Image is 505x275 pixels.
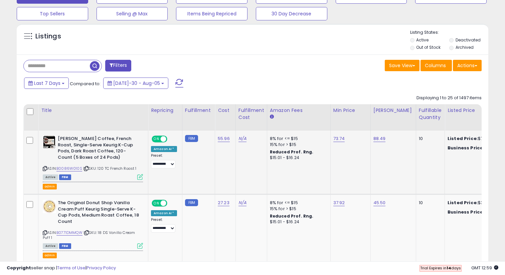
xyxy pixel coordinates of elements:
[448,200,503,206] div: $37.92
[416,44,441,50] label: Out of Stock
[17,7,88,20] button: Top Sellers
[270,136,325,142] div: 8% for <= $15
[448,209,503,215] div: $37.92
[152,136,161,142] span: ON
[270,142,325,148] div: 15% for > $15
[151,210,177,216] div: Amazon AI *
[43,200,56,213] img: 31mSb5Uc1KL._SL40_.jpg
[270,155,325,161] div: $15.01 - $16.24
[105,60,131,72] button: Filters
[419,107,442,121] div: Fulfillable Quantity
[448,145,503,151] div: $73.74
[270,114,274,120] small: Amazon Fees.
[58,200,139,226] b: The Original Donut Shop Vanilla Cream Puff Keurig Single-Serve K-Cup Pods, Medium Roast Coffee, 1...
[103,78,168,89] button: [DATE]-30 - Aug-05
[43,174,58,180] span: All listings currently available for purchase on Amazon
[7,265,31,271] strong: Copyright
[333,135,345,142] a: 73.74
[373,135,386,142] a: 88.49
[385,60,419,71] button: Save View
[270,149,314,155] b: Reduced Prof. Rng.
[57,265,86,271] a: Terms of Use
[59,174,71,180] span: FBM
[43,184,57,189] button: admin
[270,219,325,225] div: $15.01 - $16.24
[456,37,481,43] label: Deactivated
[416,37,429,43] label: Active
[151,146,177,152] div: Amazon AI *
[373,199,386,206] a: 45.50
[270,200,325,206] div: 8% for <= $15
[56,230,82,236] a: B0771DMMQW
[185,199,198,206] small: FBM
[218,107,233,114] div: Cost
[43,136,143,179] div: ASIN:
[238,107,264,121] div: Fulfillment Cost
[35,32,61,41] h5: Listings
[43,253,57,258] button: admin
[7,265,116,271] div: seller snap | |
[410,29,489,36] p: Listing States:
[218,199,229,206] a: 27.23
[56,166,82,171] a: B0086W010S
[83,166,137,171] span: | SKU: 120 TC French Roast 1
[238,199,246,206] a: N/A
[185,135,198,142] small: FBM
[471,265,498,271] span: 2025-08-13 12:59 GMT
[270,206,325,212] div: 15% for > $15
[166,136,177,142] span: OFF
[34,80,60,87] span: Last 7 Days
[87,265,116,271] a: Privacy Policy
[24,78,69,89] button: Last 7 Days
[238,135,246,142] a: N/A
[70,81,101,87] span: Compared to:
[447,265,451,271] b: 14
[151,153,177,168] div: Preset:
[453,60,482,71] button: Actions
[166,200,177,206] span: OFF
[420,60,452,71] button: Columns
[373,107,413,114] div: [PERSON_NAME]
[43,230,135,240] span: | SKU: 18 DS Vanilla Cream Puff 1
[43,200,143,248] div: ASIN:
[152,200,161,206] span: ON
[97,7,168,20] button: Selling @ Max
[456,44,474,50] label: Archived
[43,243,58,249] span: All listings currently available for purchase on Amazon
[425,62,446,69] span: Columns
[218,135,230,142] a: 55.96
[420,265,461,271] span: Trial Expires in days
[448,145,484,151] b: Business Price:
[448,199,478,206] b: Listed Price:
[333,107,368,114] div: Min Price
[113,80,160,87] span: [DATE]-30 - Aug-05
[419,200,440,206] div: 10
[270,107,328,114] div: Amazon Fees
[176,7,247,20] button: Items Being Repriced
[333,199,345,206] a: 37.92
[256,7,327,20] button: 30 Day Decrease
[43,136,56,149] img: 51cuT5QUL1L._SL40_.jpg
[419,136,440,142] div: 10
[151,107,179,114] div: Repricing
[58,136,139,162] b: [PERSON_NAME] Coffee, French Roast, Single-Serve Keurig K-Cup Pods, Dark Roast Coffee, 120-Count ...
[185,107,212,114] div: Fulfillment
[41,107,145,114] div: Title
[448,209,484,215] b: Business Price:
[416,95,482,101] div: Displaying 1 to 25 of 1497 items
[59,243,71,249] span: FBM
[448,135,478,142] b: Listed Price:
[270,213,314,219] b: Reduced Prof. Rng.
[151,218,177,233] div: Preset:
[448,136,503,142] div: $73.74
